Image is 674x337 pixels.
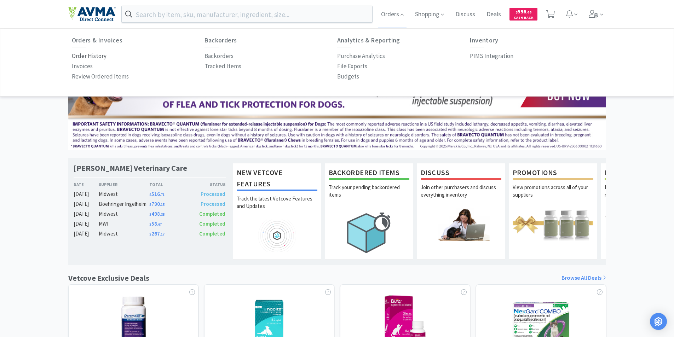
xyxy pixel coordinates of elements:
a: Tracked Items [204,61,241,71]
span: . 66 [526,10,531,14]
h6: Inventory [470,37,603,44]
span: . 17 [160,232,165,237]
h1: [PERSON_NAME] Veterinary Care [74,163,187,173]
div: Supplier [99,181,149,188]
span: 596 [516,8,531,15]
h6: Orders & Invoices [72,37,204,44]
p: File Exports [337,62,367,71]
div: Midwest [99,229,149,238]
h6: Analytics & Reporting [337,37,470,44]
div: [DATE] [74,200,99,208]
h1: New Vetcove Features [237,167,317,191]
a: Invoices [72,61,93,71]
a: File Exports [337,61,367,71]
span: 58 [149,220,162,227]
div: MWI [99,220,149,228]
a: Deals [484,11,504,18]
img: 3ffb5edee65b4d9ab6d7b0afa510b01f.jpg [68,43,606,150]
a: Backordered ItemsTrack your pending backordered items [325,163,413,259]
img: hero_feature_roadmap.png [237,220,317,252]
div: [DATE] [74,229,99,238]
div: [DATE] [74,190,99,198]
span: $ [149,212,151,217]
a: DiscussJoin other purchasers and discuss everything inventory [417,163,505,259]
div: Midwest [99,190,149,198]
div: [DATE] [74,210,99,218]
a: [DATE]Midwest$516.71Processed [74,190,226,198]
p: Join other purchasers and discuss everything inventory [421,184,501,208]
p: Budgets [337,72,359,81]
div: Midwest [99,210,149,218]
div: Date [74,181,99,188]
p: View promotions across all of your suppliers [513,184,593,208]
a: Browse All Deals [561,273,606,283]
a: [DATE]Boehringer Ingelheim$790.15Processed [74,200,226,208]
a: Purchase Analytics [337,51,385,61]
a: Review Ordered Items [72,71,129,82]
span: $ [149,202,151,207]
span: 790 [149,201,165,207]
div: Open Intercom Messenger [650,313,667,330]
span: . 71 [160,192,165,197]
div: Boehringer Ingelheim [99,200,149,208]
span: Completed [199,220,225,227]
p: Track the latest Vetcove Features and Updates [237,195,317,220]
a: Order History [72,51,106,61]
span: . 15 [160,202,165,207]
span: Processed [201,191,225,197]
h1: Vetcove Exclusive Deals [68,272,149,284]
span: 498 [149,210,165,217]
span: . 35 [160,212,165,217]
p: Tracked Items [204,62,241,71]
div: Total [149,181,188,188]
a: Discuss [453,11,478,18]
a: $596.66Cash Back [509,5,537,24]
a: Backorders [204,51,234,61]
span: Completed [199,230,225,237]
span: Completed [199,210,225,217]
a: [DATE]Midwest$498.35Completed [74,210,226,218]
div: [DATE] [74,220,99,228]
a: [DATE]Midwest$267.17Completed [74,229,226,238]
a: New Vetcove FeaturesTrack the latest Vetcove Features and Updates [233,163,321,259]
a: PIMS Integration [470,51,513,61]
span: $ [149,192,151,197]
span: 267 [149,230,165,237]
span: Cash Back [514,16,533,21]
span: . 67 [157,222,162,227]
div: Status [188,181,226,188]
img: hero_backorders.png [329,208,409,257]
span: $ [516,10,518,14]
h1: Discuss [421,167,501,180]
img: e4e33dab9f054f5782a47901c742baa9_102.png [68,7,116,22]
a: PromotionsView promotions across all of your suppliers [509,163,597,259]
img: hero_promotions.png [513,208,593,240]
span: 516 [149,191,165,197]
p: Invoices [72,62,93,71]
a: [DATE]MWI$58.67Completed [74,220,226,228]
p: Review Ordered Items [72,72,129,81]
span: $ [149,232,151,237]
p: Track your pending backordered items [329,184,409,208]
h1: Promotions [513,167,593,180]
span: $ [149,222,151,227]
img: hero_discuss.png [421,208,501,240]
h6: Backorders [204,37,337,44]
span: Processed [201,201,225,207]
input: Search by item, sku, manufacturer, ingredient, size... [122,6,373,22]
h1: Backordered Items [329,167,409,180]
a: Budgets [337,71,359,82]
